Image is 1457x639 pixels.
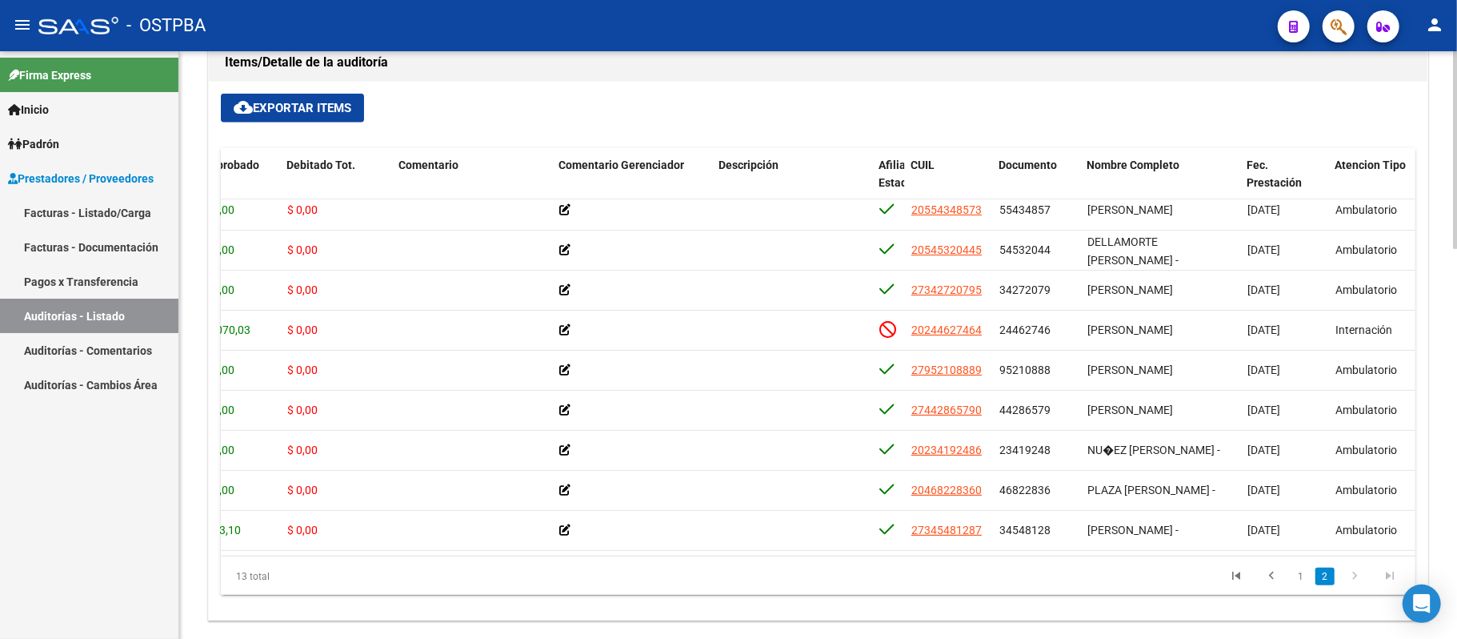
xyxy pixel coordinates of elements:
[911,404,982,416] span: 27442865790
[911,364,982,376] span: 27952108889
[1247,159,1302,190] span: Fec. Prestación
[911,484,982,496] span: 20468228360
[287,203,318,216] span: $ 0,00
[287,283,318,296] span: $ 0,00
[1087,444,1220,456] span: NU�EZ [PERSON_NAME] -
[911,283,982,296] span: 27342720795
[168,148,280,219] datatable-header-cell: Monto Aprobado
[221,557,457,597] div: 13 total
[999,404,1051,416] span: 44286579
[1335,203,1397,216] span: Ambulatorio
[1247,444,1280,456] span: [DATE]
[1335,159,1406,171] span: Atencion Tipo
[1240,148,1328,219] datatable-header-cell: Fec. Prestación
[287,243,318,256] span: $ 0,00
[174,159,259,171] span: Monto Aprobado
[911,203,982,216] span: 20554348573
[999,524,1051,537] span: 34548128
[1328,148,1416,219] datatable-header-cell: Atencion Tipo
[234,101,351,115] span: Exportar Items
[718,159,779,171] span: Descripción
[1339,568,1370,585] a: go to next page
[1080,148,1240,219] datatable-header-cell: Nombre Completo
[1335,324,1392,336] span: Internación
[1247,404,1280,416] span: [DATE]
[1335,444,1397,456] span: Ambulatorio
[1335,283,1397,296] span: Ambulatorio
[999,324,1051,336] span: 24462746
[225,50,1411,75] h1: Items/Detalle de la auditoría
[999,444,1051,456] span: 23419248
[999,159,1057,171] span: Documento
[1087,484,1215,496] span: PLAZA [PERSON_NAME] -
[911,243,982,256] span: 20545320445
[1087,364,1173,376] span: [PERSON_NAME]
[992,148,1080,219] datatable-header-cell: Documento
[398,159,458,171] span: Comentario
[552,148,712,219] datatable-header-cell: Comentario Gerenciador
[1247,203,1280,216] span: [DATE]
[221,94,364,123] button: Exportar Items
[126,8,206,43] span: - OSTPBA
[1335,364,1397,376] span: Ambulatorio
[872,148,904,219] datatable-header-cell: Afiliado Estado
[712,148,872,219] datatable-header-cell: Descripción
[999,203,1051,216] span: 55434857
[1247,524,1280,537] span: [DATE]
[1335,243,1397,256] span: Ambulatorio
[287,364,318,376] span: $ 0,00
[1087,404,1173,416] span: [PERSON_NAME]
[999,283,1051,296] span: 34272079
[1247,243,1280,256] span: [DATE]
[287,484,318,496] span: $ 0,00
[280,148,392,219] datatable-header-cell: Debitado Tot.
[1403,585,1441,623] div: Open Intercom Messenger
[1087,203,1173,216] span: [PERSON_NAME]
[287,324,318,336] span: $ 0,00
[1247,324,1280,336] span: [DATE]
[287,444,318,456] span: $ 0,00
[1087,524,1179,537] span: [PERSON_NAME] -
[911,324,982,336] span: 20244627464
[1291,568,1311,585] a: 1
[1289,563,1313,590] li: page 1
[558,159,684,171] span: Comentario Gerenciador
[8,135,59,153] span: Padrón
[911,159,935,171] span: CUIL
[1375,568,1405,585] a: go to last page
[1087,159,1179,171] span: Nombre Completo
[904,148,992,219] datatable-header-cell: CUIL
[999,364,1051,376] span: 95210888
[1335,524,1397,537] span: Ambulatorio
[1335,404,1397,416] span: Ambulatorio
[234,98,253,117] mat-icon: cloud_download
[392,148,552,219] datatable-header-cell: Comentario
[879,159,919,190] span: Afiliado Estado
[1247,484,1280,496] span: [DATE]
[999,484,1051,496] span: 46822836
[1087,324,1173,336] span: [PERSON_NAME]
[8,101,49,119] span: Inicio
[1221,568,1251,585] a: go to first page
[1313,563,1337,590] li: page 2
[287,404,318,416] span: $ 0,00
[1256,568,1287,585] a: go to previous page
[287,524,318,537] span: $ 0,00
[13,15,32,34] mat-icon: menu
[1425,15,1444,34] mat-icon: person
[1087,235,1179,267] span: DELLAMORTE [PERSON_NAME] -
[1335,484,1397,496] span: Ambulatorio
[911,524,982,537] span: 27345481287
[1247,364,1280,376] span: [DATE]
[999,243,1051,256] span: 54532044
[8,170,154,187] span: Prestadores / Proveedores
[286,159,355,171] span: Debitado Tot.
[1087,283,1173,296] span: [PERSON_NAME]
[1247,283,1280,296] span: [DATE]
[8,66,91,84] span: Firma Express
[1315,568,1335,585] a: 2
[911,444,982,456] span: 20234192486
